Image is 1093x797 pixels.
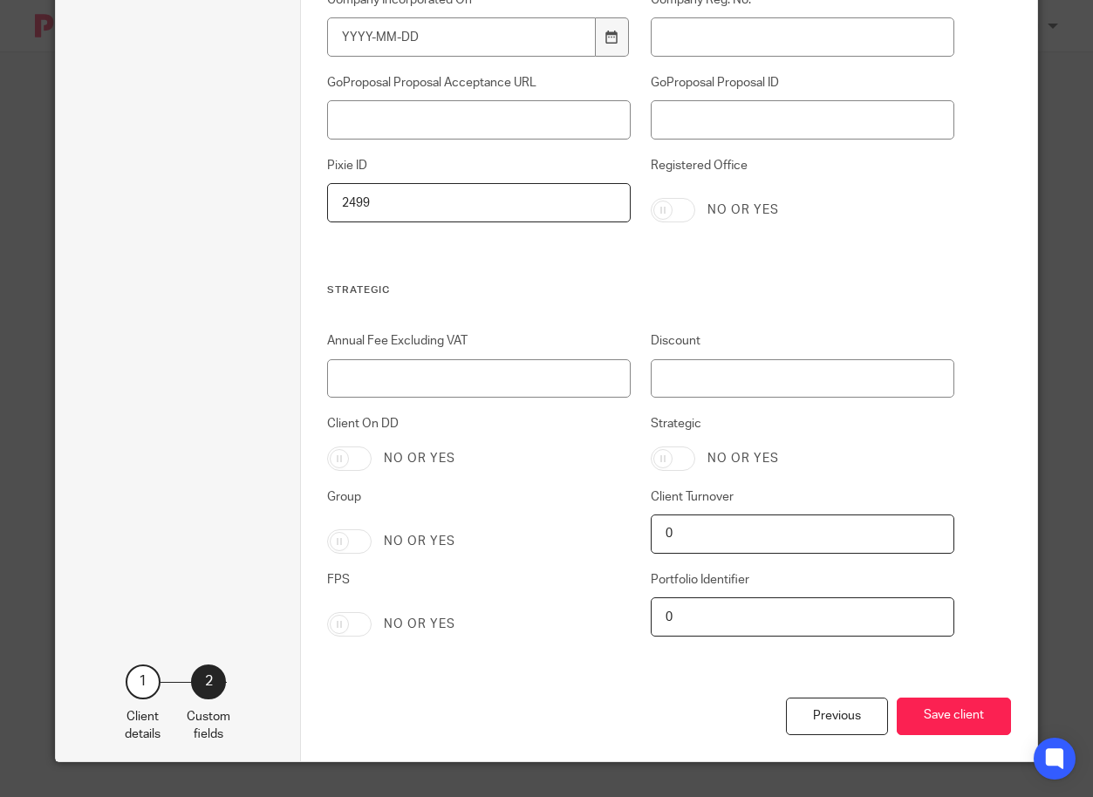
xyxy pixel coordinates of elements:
label: Client Turnover [651,488,954,506]
p: Custom fields [187,708,230,744]
label: FPS [327,571,631,599]
label: No or yes [384,450,455,467]
label: Pixie ID [327,157,631,174]
label: GoProposal Proposal ID [651,74,954,92]
label: No or yes [384,533,455,550]
label: Registered Office [651,157,954,185]
h3: Strategic [327,283,954,297]
label: No or yes [707,450,779,467]
p: Client details [125,708,161,744]
input: YYYY-MM-DD [327,17,596,57]
label: Discount [651,332,954,350]
label: Annual Fee Excluding VAT [327,332,631,350]
div: Previous [786,698,888,735]
div: 1 [126,664,161,699]
label: GoProposal Proposal Acceptance URL [327,74,631,92]
label: No or yes [384,616,455,633]
button: Save client [897,698,1011,735]
label: Portfolio Identifier [651,571,954,589]
label: Group [327,488,631,516]
label: No or yes [707,201,779,219]
div: 2 [191,664,226,699]
label: Client On DD [327,415,631,433]
label: Strategic [651,415,954,433]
